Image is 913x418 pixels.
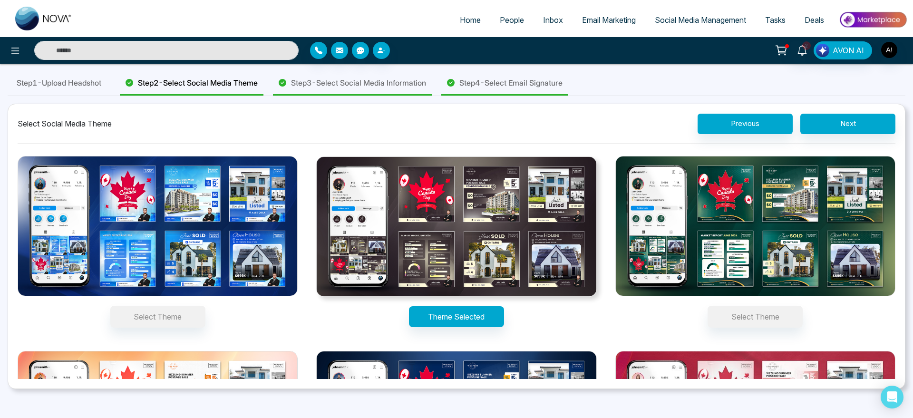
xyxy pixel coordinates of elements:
[316,156,596,297] img: Brown pallet
[881,42,897,58] img: User Avatar
[881,386,903,408] div: Open Intercom Messenger
[655,15,746,25] span: Social Media Management
[110,306,205,328] button: Sky Blue Pallets
[765,15,786,25] span: Tasks
[816,44,829,57] img: Lead Flow
[800,114,895,134] button: Next
[15,7,72,30] img: Nova CRM Logo
[582,15,636,25] span: Email Marketing
[756,11,795,29] a: Tasks
[814,41,872,59] button: AVON AI
[291,77,426,88] span: Step 3 - Select Social Media Information
[833,45,864,56] span: AVON AI
[459,77,563,88] span: Step 4 - Select Email Signature
[500,15,524,25] span: People
[805,15,824,25] span: Deals
[490,11,534,29] a: People
[450,11,490,29] a: Home
[698,114,793,134] button: Previous
[409,306,504,327] button: Brown pallet
[138,77,258,88] span: Step 2 - Select Social Media Theme
[645,11,756,29] a: Social Media Management
[18,118,112,129] div: Select Social Media Theme
[791,41,814,58] a: 2
[17,77,101,88] span: Step 1 - Upload Headshot
[838,9,907,30] img: Market-place.gif
[460,15,481,25] span: Home
[802,41,811,50] span: 2
[543,15,563,25] span: Inbox
[615,156,895,296] img: Green Pallet
[708,306,803,328] button: Green Pallet
[573,11,645,29] a: Email Marketing
[795,11,834,29] a: Deals
[18,156,298,296] img: Sky Blue Pallets
[534,11,573,29] a: Inbox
